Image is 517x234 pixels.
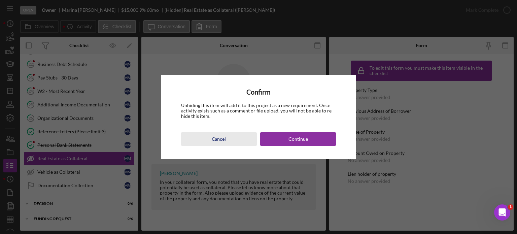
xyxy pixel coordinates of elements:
button: Cancel [181,132,257,146]
div: Cancel [212,132,226,146]
iframe: Intercom live chat [494,204,510,221]
h4: Confirm [181,88,336,96]
span: 1 [508,204,513,210]
button: Continue [260,132,336,146]
div: Unhiding this item will add it to this project as a new requirement. Once activity exists such as... [181,103,336,119]
div: Continue [288,132,308,146]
